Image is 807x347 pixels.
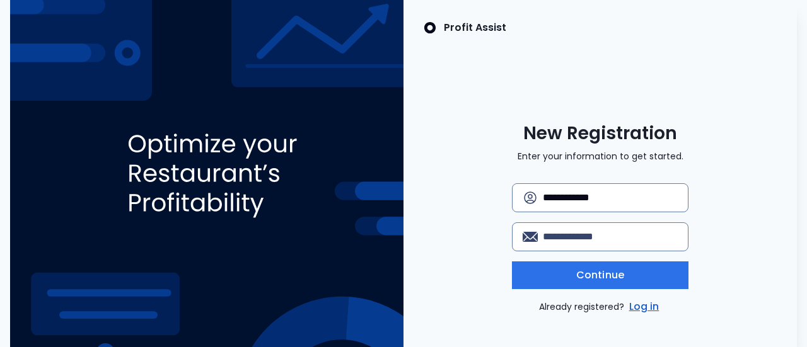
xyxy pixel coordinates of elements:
[512,261,688,289] button: Continue
[424,20,436,35] img: SpotOn Logo
[523,122,677,145] span: New Registration
[518,150,683,163] p: Enter your information to get started.
[539,299,662,314] p: Already registered?
[627,299,662,314] a: Log in
[576,268,624,283] span: Continue
[444,20,506,35] p: Profit Assist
